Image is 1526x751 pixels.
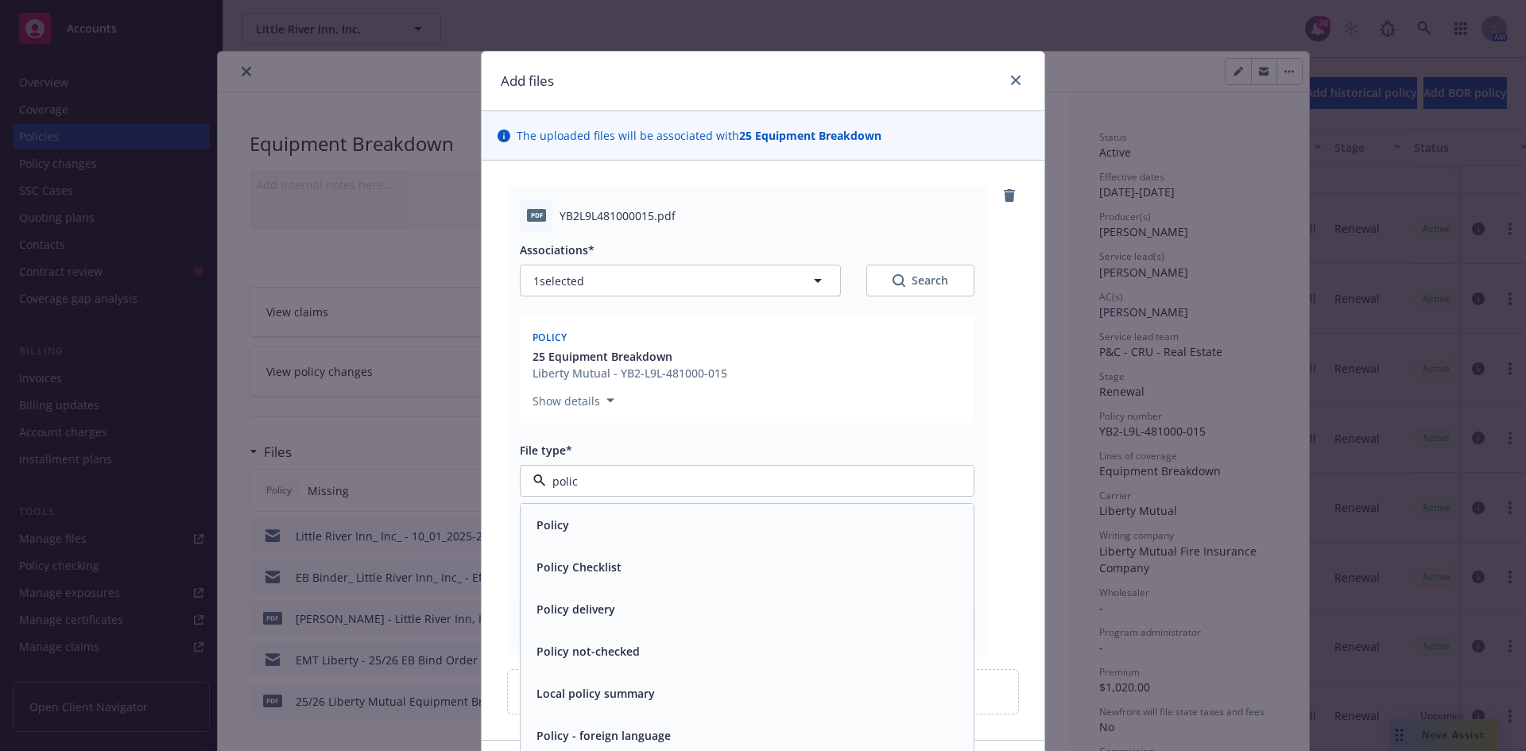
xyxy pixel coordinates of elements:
button: Policy delivery [536,601,615,617]
button: Policy - foreign language [536,727,671,744]
button: Policy Checklist [536,559,622,575]
div: Upload new files [507,669,1019,714]
button: Policy [536,517,569,533]
input: Filter by keyword [546,473,942,490]
button: Local policy summary [536,685,655,702]
button: Policy not-checked [536,643,640,660]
